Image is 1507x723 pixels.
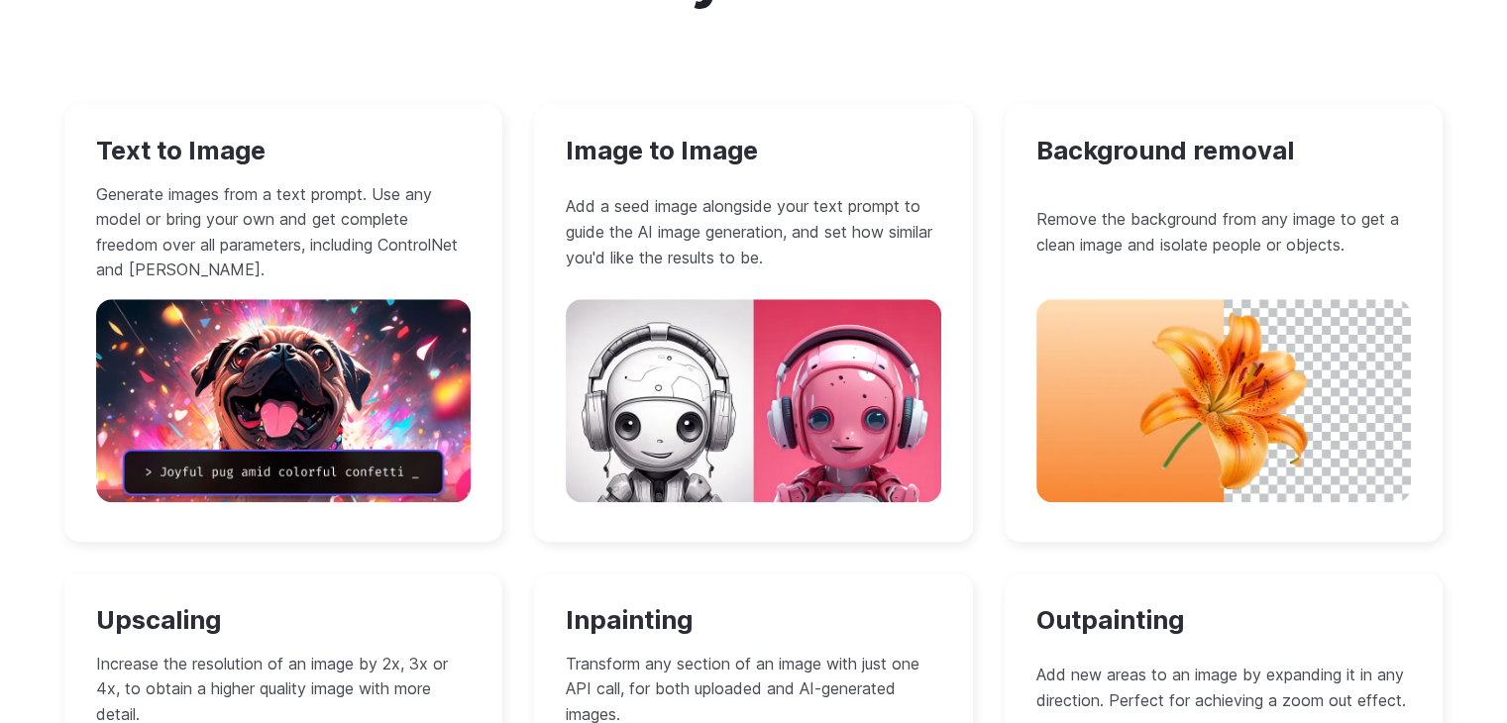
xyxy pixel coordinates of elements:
p: Add a seed image alongside your text prompt to guide the AI image generation, and set how similar... [566,194,941,270]
img: A pug dog with its tongue out in front of fireworks [96,299,472,502]
h3: Outpainting [1036,605,1412,636]
img: A single orange flower on an orange and white background [1036,299,1412,502]
h3: Text to Image [96,136,472,166]
img: A pink and white robot with headphones on [566,299,941,502]
p: Remove the background from any image to get a clean image and isolate people or objects. [1036,207,1412,258]
p: Add new areas to an image by expanding it in any direction. Perfect for achieving a zoom out effect. [1036,663,1412,713]
h3: Background removal [1036,136,1412,166]
h3: Inpainting [566,605,941,636]
h3: Upscaling [96,605,472,636]
p: Generate images from a text prompt. Use any model or bring your own and get complete freedom over... [96,182,472,283]
h3: Image to Image [566,136,941,166]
